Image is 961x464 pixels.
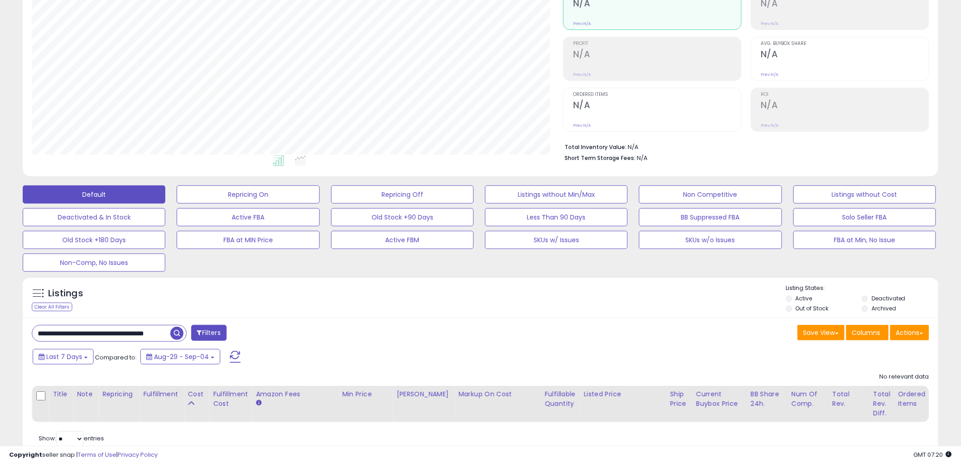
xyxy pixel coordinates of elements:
span: Show: entries [39,434,104,443]
h2: N/A [761,100,929,112]
small: Prev: N/A [573,123,591,128]
button: SKUs w/ Issues [485,231,628,249]
button: Repricing Off [331,185,474,204]
button: Old Stock +90 Days [331,208,474,226]
div: Listed Price [584,389,662,399]
div: Fulfillable Quantity [545,389,576,409]
strong: Copyright [9,450,42,459]
div: Repricing [102,389,135,399]
button: Non-Comp, No Issues [23,254,165,272]
div: Clear All Filters [32,303,72,311]
span: Aug-29 - Sep-04 [154,352,209,361]
div: Note [77,389,94,399]
h2: N/A [761,49,929,61]
label: Archived [872,304,896,312]
b: Total Inventory Value: [565,143,626,151]
button: Listings without Min/Max [485,185,628,204]
div: Ship Price [670,389,688,409]
button: Active FBA [177,208,319,226]
button: Listings without Cost [793,185,936,204]
div: Fulfillment Cost [213,389,248,409]
button: Save View [798,325,845,340]
button: Columns [846,325,889,340]
span: Ordered Items [573,92,741,97]
div: Total Rev. [832,389,866,409]
span: Avg. Buybox Share [761,41,929,46]
div: Markup on Cost [458,389,537,399]
button: Deactivated & In Stock [23,208,165,226]
span: Compared to: [95,353,137,362]
button: Last 7 Days [33,349,94,364]
button: Actions [890,325,929,340]
button: FBA at Min, No Issue [793,231,936,249]
button: Less Than 90 Days [485,208,628,226]
span: 2025-09-12 07:20 GMT [914,450,952,459]
div: No relevant data [880,373,929,381]
div: BB Share 24h. [751,389,784,409]
button: BB Suppressed FBA [639,208,782,226]
button: Aug-29 - Sep-04 [140,349,220,364]
span: ROI [761,92,929,97]
b: Short Term Storage Fees: [565,154,635,162]
div: Title [53,389,69,399]
button: Solo Seller FBA [793,208,936,226]
small: Prev: N/A [573,72,591,77]
h2: N/A [573,49,741,61]
button: FBA at MIN Price [177,231,319,249]
div: Total Rev. Diff. [873,389,891,418]
p: Listing States: [786,284,938,293]
small: Prev: N/A [761,21,778,26]
small: Prev: N/A [573,21,591,26]
h5: Listings [48,287,83,300]
div: Ordered Items [898,389,931,409]
span: Last 7 Days [46,352,82,361]
div: Fulfillment [143,389,180,399]
div: seller snap | | [9,451,158,459]
small: Amazon Fees. [256,399,261,407]
span: N/A [637,154,648,162]
div: Min Price [342,389,389,399]
small: Prev: N/A [761,123,778,128]
button: Default [23,185,165,204]
a: Privacy Policy [118,450,158,459]
button: Non Competitive [639,185,782,204]
span: Profit [573,41,741,46]
button: Old Stock +180 Days [23,231,165,249]
div: Amazon Fees [256,389,334,399]
button: Repricing On [177,185,319,204]
h2: N/A [573,100,741,112]
div: Cost [188,389,205,399]
div: [PERSON_NAME] [396,389,451,399]
label: Active [796,294,812,302]
div: Num of Comp. [792,389,825,409]
span: Columns [852,328,881,337]
li: N/A [565,141,922,152]
label: Out of Stock [796,304,829,312]
div: Current Buybox Price [696,389,743,409]
small: Prev: N/A [761,72,778,77]
button: Filters [191,325,227,341]
th: The percentage added to the cost of goods (COGS) that forms the calculator for Min & Max prices. [455,386,541,422]
label: Deactivated [872,294,906,302]
button: SKUs w/o Issues [639,231,782,249]
a: Terms of Use [78,450,116,459]
button: Active FBM [331,231,474,249]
